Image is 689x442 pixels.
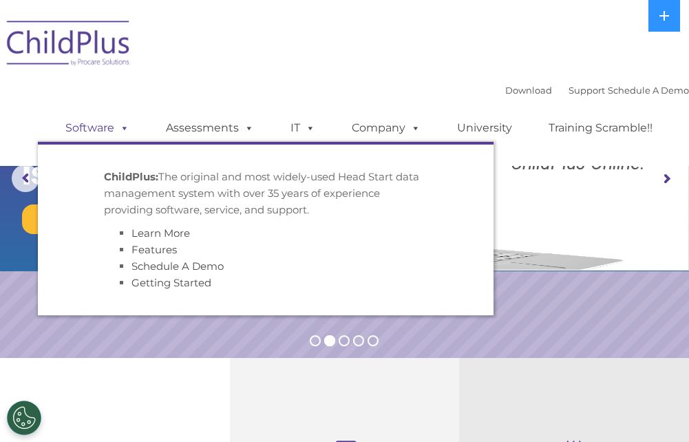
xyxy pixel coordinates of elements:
[7,401,41,435] button: Cookies Settings
[569,85,605,96] a: Support
[443,114,526,142] a: University
[152,114,268,142] a: Assessments
[131,260,224,273] a: Schedule A Demo
[608,85,689,96] a: Schedule A Demo
[505,85,689,96] font: |
[131,243,177,256] a: Features
[22,78,242,192] rs-layer: The Future of ChildPlus is Here!
[104,169,427,218] p: The original and most widely-used Head Start data management system with over 35 years of experie...
[52,114,143,142] a: Software
[505,85,552,96] a: Download
[131,276,211,289] a: Getting Started
[277,114,329,142] a: IT
[131,227,190,240] a: Learn More
[338,114,434,142] a: Company
[22,204,156,234] a: Request a Demo
[476,86,679,172] rs-layer: Boost your productivity and streamline your success in ChildPlus Online!
[535,114,666,142] a: Training Scramble!!
[104,170,158,183] strong: ChildPlus:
